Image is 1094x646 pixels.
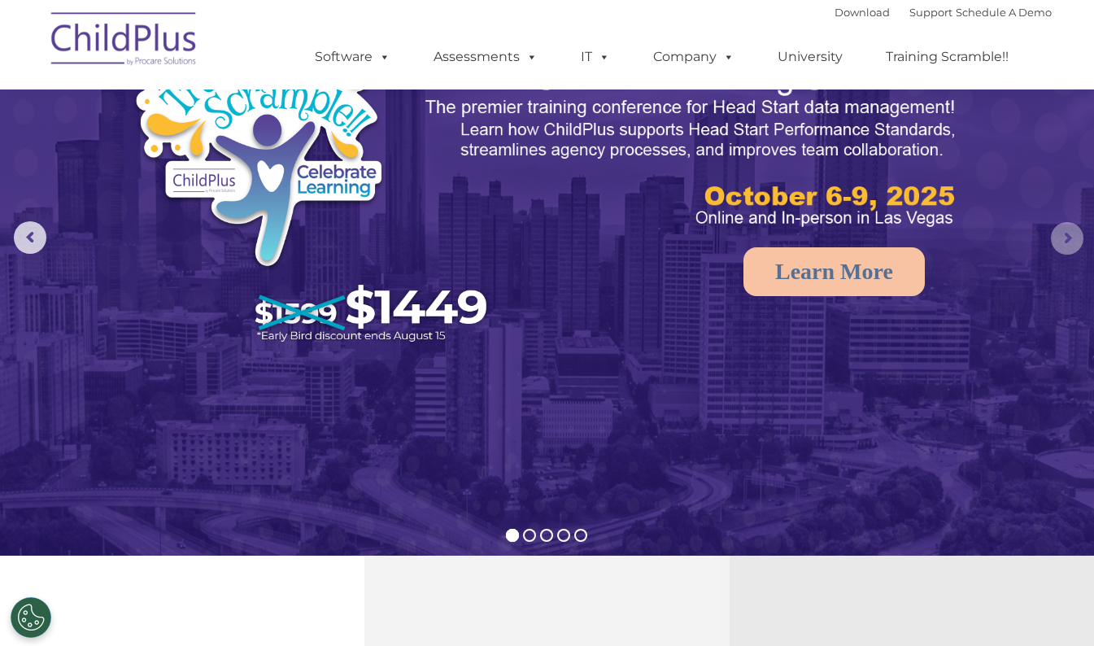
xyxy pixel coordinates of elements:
[835,6,890,19] a: Download
[564,41,626,73] a: IT
[226,107,276,120] span: Last name
[835,6,1052,19] font: |
[870,41,1025,73] a: Training Scramble!!
[743,247,925,296] a: Learn More
[417,41,554,73] a: Assessments
[761,41,859,73] a: University
[909,6,952,19] a: Support
[226,174,295,186] span: Phone number
[299,41,407,73] a: Software
[11,597,51,638] button: Cookies Settings
[43,1,206,82] img: ChildPlus by Procare Solutions
[956,6,1052,19] a: Schedule A Demo
[637,41,751,73] a: Company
